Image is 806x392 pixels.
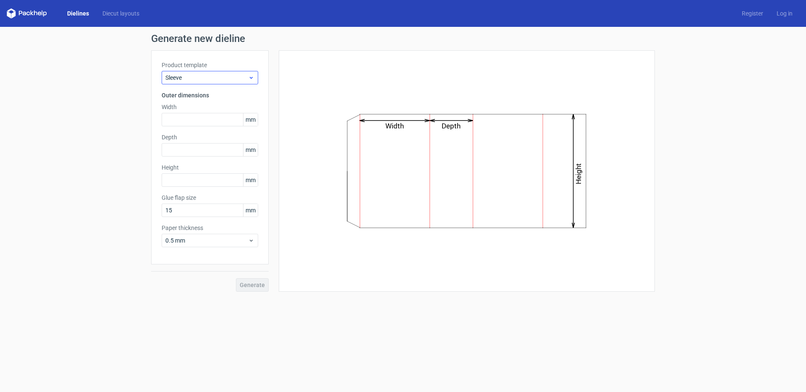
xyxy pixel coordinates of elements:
[386,122,404,130] text: Width
[162,193,258,202] label: Glue flap size
[243,204,258,217] span: mm
[243,174,258,186] span: mm
[770,9,799,18] a: Log in
[442,122,461,130] text: Depth
[162,163,258,172] label: Height
[162,133,258,141] label: Depth
[162,224,258,232] label: Paper thickness
[165,73,248,82] span: Sleeve
[243,144,258,156] span: mm
[162,61,258,69] label: Product template
[151,34,655,44] h1: Generate new dieline
[60,9,96,18] a: Dielines
[165,236,248,245] span: 0.5 mm
[575,163,583,184] text: Height
[735,9,770,18] a: Register
[96,9,146,18] a: Diecut layouts
[162,91,258,99] h3: Outer dimensions
[162,103,258,111] label: Width
[243,113,258,126] span: mm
